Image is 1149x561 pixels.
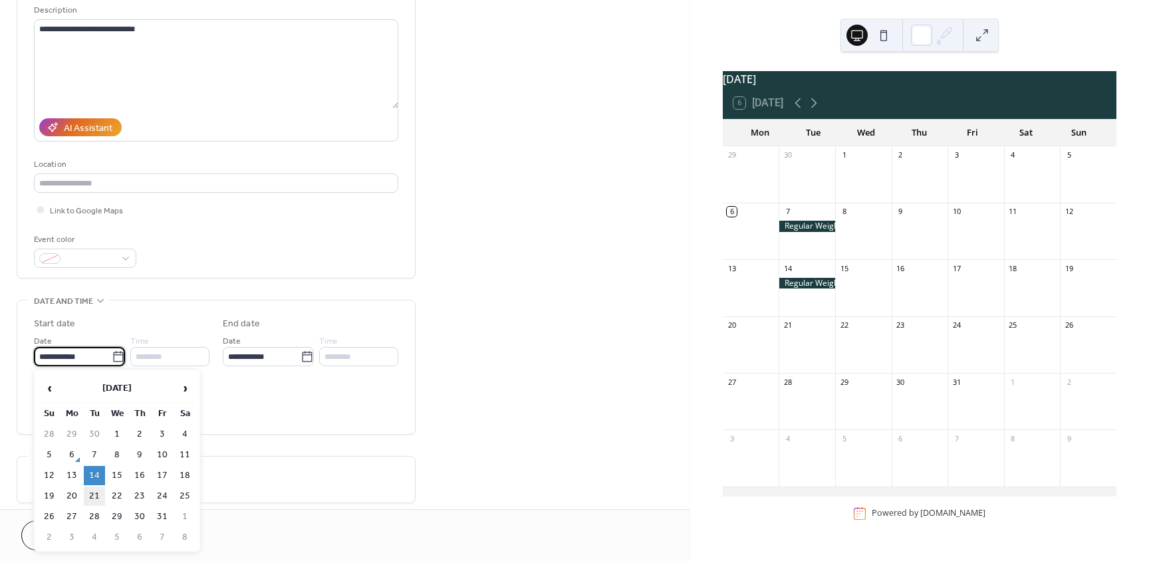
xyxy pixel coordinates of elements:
[1008,433,1018,443] div: 8
[174,425,195,444] td: 4
[129,487,150,506] td: 23
[84,507,105,526] td: 28
[34,158,396,171] div: Location
[839,150,849,160] div: 1
[896,207,906,217] div: 9
[61,374,173,403] th: [DATE]
[733,120,787,146] div: Mon
[21,520,103,550] button: Cancel
[39,425,60,444] td: 28
[727,263,737,273] div: 13
[952,150,961,160] div: 3
[106,466,128,485] td: 15
[723,71,1116,87] div: [DATE]
[727,433,737,443] div: 3
[223,334,241,348] span: Date
[1008,207,1018,217] div: 11
[39,466,60,485] td: 12
[1064,377,1074,387] div: 2
[1064,150,1074,160] div: 5
[727,150,737,160] div: 29
[783,150,793,160] div: 30
[61,528,82,547] td: 3
[1008,320,1018,330] div: 25
[129,507,150,526] td: 30
[896,433,906,443] div: 6
[1064,207,1074,217] div: 12
[50,204,123,218] span: Link to Google Maps
[1008,377,1018,387] div: 1
[39,528,60,547] td: 2
[783,377,793,387] div: 28
[152,425,173,444] td: 3
[106,507,128,526] td: 29
[952,320,961,330] div: 24
[34,294,93,308] span: Date and time
[64,122,112,136] div: AI Assistant
[896,377,906,387] div: 30
[783,320,793,330] div: 21
[175,375,195,401] span: ›
[783,433,793,443] div: 4
[130,334,149,348] span: Time
[129,466,150,485] td: 16
[129,528,150,547] td: 6
[223,317,260,331] div: End date
[952,377,961,387] div: 31
[727,377,737,387] div: 27
[84,487,105,506] td: 21
[129,445,150,465] td: 9
[34,317,75,331] div: Start date
[61,466,82,485] td: 13
[39,118,122,136] button: AI Assistant
[839,320,849,330] div: 22
[34,334,52,348] span: Date
[839,207,849,217] div: 8
[84,466,105,485] td: 14
[893,120,946,146] div: Thu
[952,207,961,217] div: 10
[152,487,173,506] td: 24
[896,150,906,160] div: 2
[106,487,128,506] td: 22
[84,445,105,465] td: 7
[106,528,128,547] td: 5
[896,320,906,330] div: 23
[779,221,835,232] div: Regular Weighup Sale at 10 AM MT & Open Consignment Horse Sale at 2 PM MT
[39,487,60,506] td: 19
[319,334,338,348] span: Time
[152,528,173,547] td: 7
[787,120,840,146] div: Tue
[727,320,737,330] div: 20
[1008,150,1018,160] div: 4
[34,3,396,17] div: Description
[872,508,985,519] div: Powered by
[779,278,835,289] div: Regular Weighup Sale at 10 AM MT and Special Feeder Calf Sale at 12:30 PM
[129,425,150,444] td: 2
[106,404,128,423] th: We
[152,466,173,485] td: 17
[84,425,105,444] td: 30
[39,375,59,401] span: ‹
[61,425,82,444] td: 29
[174,466,195,485] td: 18
[84,404,105,423] th: Tu
[727,207,737,217] div: 6
[1064,433,1074,443] div: 9
[106,425,128,444] td: 1
[61,487,82,506] td: 20
[174,528,195,547] td: 8
[61,507,82,526] td: 27
[174,507,195,526] td: 1
[61,404,82,423] th: Mo
[39,404,60,423] th: Su
[39,445,60,465] td: 5
[84,528,105,547] td: 4
[952,433,961,443] div: 7
[999,120,1053,146] div: Sat
[129,404,150,423] th: Th
[152,507,173,526] td: 31
[840,120,893,146] div: Wed
[1064,263,1074,273] div: 19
